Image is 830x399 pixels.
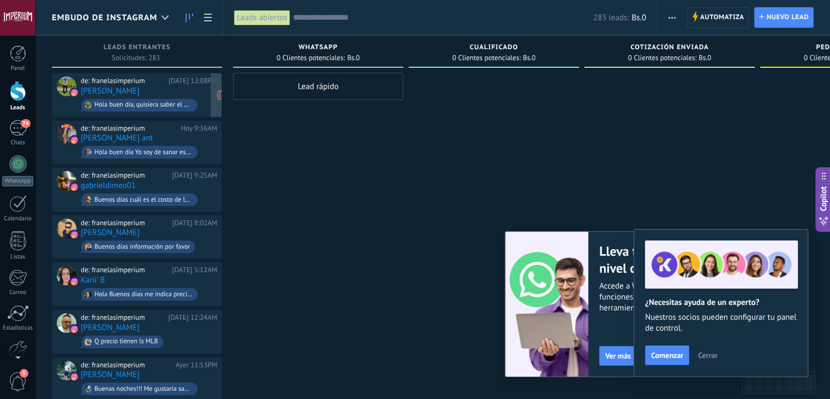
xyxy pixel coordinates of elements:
[112,55,160,61] span: Solicitudes: 283
[651,351,683,359] span: Comenzar
[181,124,217,133] div: Hoy 9:36AM
[104,44,171,51] span: Leads Entrantes
[94,291,193,298] div: Hola Buenos dias me indica precio de la docena de camisa?
[70,136,78,144] img: instagram.svg
[94,243,190,251] div: Buenos días información por favor
[94,338,158,345] div: Q precio tienen ls MLB
[700,8,744,27] span: Automatiza
[70,183,78,191] img: instagram.svg
[277,55,345,61] span: 0 Clientes potenciales:
[523,55,535,61] span: Bs.0
[347,55,360,61] span: Bs.0
[81,228,140,237] a: [PERSON_NAME]
[172,266,217,274] div: [DATE] 5:12AM
[687,7,749,28] a: Automatiza
[605,352,631,360] span: Ver más
[57,266,76,285] div: Karii' B.
[2,325,34,332] div: Estadísticas
[70,231,78,238] img: instagram.svg
[590,44,749,53] div: Cotización enviada
[180,7,199,28] a: Leads
[81,181,136,190] a: gabrieldimeo01
[168,313,217,322] div: [DATE] 12:24AM
[94,149,193,156] div: Hola buen día Yo soy de sanar estado [PERSON_NAME] me gustaría comprar franelitas pero no sé cómo...
[452,55,521,61] span: 0 Clientes potenciales:
[57,313,76,333] div: Jesus Ernesto Ramirez
[818,186,829,212] span: Copilot
[172,171,217,180] div: [DATE] 9:25AM
[70,373,78,380] img: instagram.svg
[20,369,28,378] span: 3
[645,312,797,334] span: Nuestros socios pueden configurar tu panel de control.
[628,55,696,61] span: 0 Clientes potenciales:
[57,124,76,144] div: francy mileydes betancourt ant
[645,345,689,365] button: Comenzar
[630,44,709,51] span: Cotización enviada
[57,219,76,238] div: Efrain Alberto Arias Iturriago
[754,7,814,28] a: Nuevo lead
[238,44,398,53] div: WHATSAPP
[766,8,809,27] span: Nuevo lead
[81,171,169,180] div: de: franelasimperium
[199,7,217,28] a: Lista
[70,325,78,333] img: instagram.svg
[505,232,588,377] img: WaLite-migration.png
[414,44,574,53] div: Cualificado
[176,361,217,369] div: Ayer 11:53PM
[81,86,140,96] a: [PERSON_NAME]
[631,13,646,23] span: Bs.0
[2,65,34,72] div: Panel
[599,281,777,314] span: Accede a WhatsApp Business para obtener funciones avanzadas, mayor fiabilidad y herramientas que ...
[664,7,680,28] button: Más
[94,196,193,204] div: Buenos días cuál es el costo de las franelas
[81,370,140,379] a: [PERSON_NAME]
[21,119,30,128] span: 74
[81,313,164,322] div: de: franelasimperium
[81,275,106,285] a: Karii' B.
[57,44,217,53] div: Leads Entrantes
[52,13,157,23] span: Embudo de Instagram
[2,139,34,146] div: Chats
[172,219,217,227] div: [DATE] 8:02AM
[70,278,78,285] img: instagram.svg
[57,171,76,191] div: gabrieldimeo01
[593,13,629,23] span: 283 leads:
[81,323,140,332] a: [PERSON_NAME]
[169,77,217,85] div: [DATE] 12:08PM
[2,289,34,296] div: Correo
[2,104,34,112] div: Leads
[698,55,711,61] span: Bs.0
[81,77,165,85] div: de: franelasimperium
[233,73,403,100] div: Lead rápido
[599,243,777,277] h2: Lleva tu negocio al siguiente nivel con WhatsApp
[298,44,338,51] span: WHATSAPP
[234,10,290,26] div: Leads abiertos
[57,77,76,96] div: Leonel Solorzano
[2,176,33,186] div: WhatsApp
[81,266,169,274] div: de: franelasimperium
[57,361,76,380] div: Nathali Guevara
[2,254,34,261] div: Listas
[94,101,193,109] div: Hola buen día, quisiera saber el precio de las franelas de f1 al mayor ? Y las de NBA ?
[599,346,637,366] button: Ver más
[470,44,518,51] span: Cualificado
[81,361,172,369] div: de: franelasimperium
[70,89,78,96] img: instagram.svg
[81,124,177,133] div: de: franelasimperium
[693,347,722,363] button: Cerrar
[645,297,797,308] h2: ¿Necesitas ayuda de un experto?
[81,133,153,143] a: [PERSON_NAME] ant
[2,215,34,222] div: Calendario
[698,351,718,359] span: Cerrar
[94,385,193,393] div: Buenas noches!!! Me gustaría saber el precio de las franelas
[81,219,169,227] div: de: franelasimperium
